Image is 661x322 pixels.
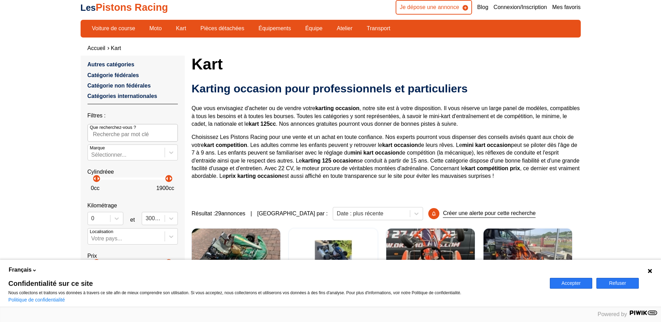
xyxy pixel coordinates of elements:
p: Nous collectons et traitons vos données à travers ce site afin de mieux comprendre son utilisatio... [8,290,542,295]
p: Localisation [90,229,114,235]
a: Mes favoris [552,3,581,11]
a: Équipements [254,23,295,34]
span: Confidentialité sur ce site [8,280,542,287]
strong: karting occasion [315,105,360,111]
a: Kart [172,23,191,34]
p: arrow_right [94,174,102,183]
p: Créer une alerte pour cette recherche [443,209,536,217]
a: Kart [111,45,121,51]
span: | [250,210,252,217]
input: 0 [91,215,93,222]
a: Connexion/Inscription [494,3,547,11]
p: arrow_left [91,174,99,183]
p: Prix [88,252,178,260]
a: Exprit59 [386,229,475,281]
img: Kart CRG 2024 [484,229,572,281]
p: arrow_left [91,258,99,267]
a: Blog [477,3,488,11]
a: Voiture de course [88,23,140,34]
a: Catégorie non fédérales [88,83,151,89]
p: 0 cc [91,184,100,192]
p: Filtres : [88,112,178,119]
input: Que recherchez-vous ? [88,124,178,141]
p: Choisissez Les Pistons Racing pour une vente et un achat en toute confiance. Nos experts pourront... [192,133,581,180]
img: KART KZ COMPLET CHASSIS HAASE + MOTEUR PAVESI [289,229,378,281]
p: arrow_left [163,174,171,183]
span: Français [9,266,32,274]
p: arrow_left [163,258,171,267]
p: Que vous envisagiez d'acheter ou de vendre votre , notre site est à votre disposition. Il vous ré... [192,105,581,128]
p: Que recherchez-vous ? [90,124,136,131]
p: 1900 cc [156,184,174,192]
p: arrow_right [166,258,175,267]
a: Catégorie fédérales [88,72,139,78]
a: Catégories internationales [88,93,157,99]
a: Moto [145,23,166,34]
input: 300000 [146,215,147,222]
p: arrow_right [94,258,102,267]
input: Votre pays... [91,236,93,242]
span: Les [81,3,96,13]
p: Kilométrage [88,202,178,209]
strong: karting 125 occasion [302,158,357,164]
a: Kart CRG 2024[GEOGRAPHIC_DATA] [484,229,572,281]
a: KART KZ COMPLET CHASSIS HAASE + MOTEUR PAVESI67 [289,229,378,281]
img: Exprit [386,229,475,281]
strong: mini kart occasion [462,142,511,148]
p: Marque [90,145,105,151]
h2: Karting occasion pour professionnels et particuliers [192,82,581,96]
p: [GEOGRAPHIC_DATA] par : [257,210,328,217]
strong: mini kart occasion [350,150,399,156]
a: Autres catégories [88,61,134,67]
span: Résultat : 29 annonces [192,210,246,217]
p: arrow_right [166,174,175,183]
a: Politique de confidentialité [8,297,65,303]
a: Accueil [88,45,106,51]
p: et [130,216,135,224]
h1: Kart [192,56,581,72]
span: Powered by [598,311,627,317]
button: Accepter [550,278,592,289]
input: MarqueSélectionner... [91,152,93,158]
a: KART CHASSIS TONYKART à MOTEUR IAME X3067 [192,229,280,281]
img: KART CHASSIS TONYKART à MOTEUR IAME X30 [192,229,280,281]
strong: kart 125cc [249,121,276,127]
strong: kart occasion [382,142,418,148]
p: Cylindréee [88,168,178,176]
button: Refuser [596,278,639,289]
a: Atelier [332,23,357,34]
a: Transport [362,23,395,34]
a: Pièces détachées [196,23,249,34]
strong: kart competition [204,142,247,148]
strong: prix karting occasion [225,173,281,179]
a: LesPistons Racing [81,2,168,13]
strong: kart compétition prix [465,165,520,171]
a: Équipe [301,23,327,34]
